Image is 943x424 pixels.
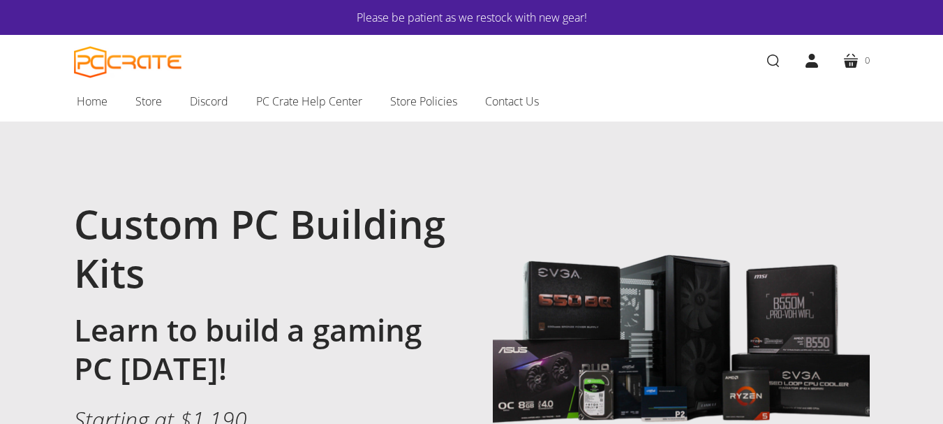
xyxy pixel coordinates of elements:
span: PC Crate Help Center [256,92,362,110]
span: Home [77,92,107,110]
span: Store [135,92,162,110]
span: Discord [190,92,228,110]
span: Contact Us [485,92,539,110]
a: Store Policies [376,87,471,116]
a: Home [63,87,121,116]
a: Please be patient as we restock with new gear! [116,8,828,27]
nav: Main navigation [53,87,891,122]
a: Store [121,87,176,116]
a: PC CRATE [74,46,182,78]
h1: Custom PC Building Kits [74,199,451,297]
a: Discord [176,87,242,116]
a: Contact Us [471,87,553,116]
a: 0 [831,41,881,80]
h2: Learn to build a gaming PC [DATE]! [74,311,451,388]
a: PC Crate Help Center [242,87,376,116]
span: Store Policies [390,92,457,110]
span: 0 [865,53,870,68]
